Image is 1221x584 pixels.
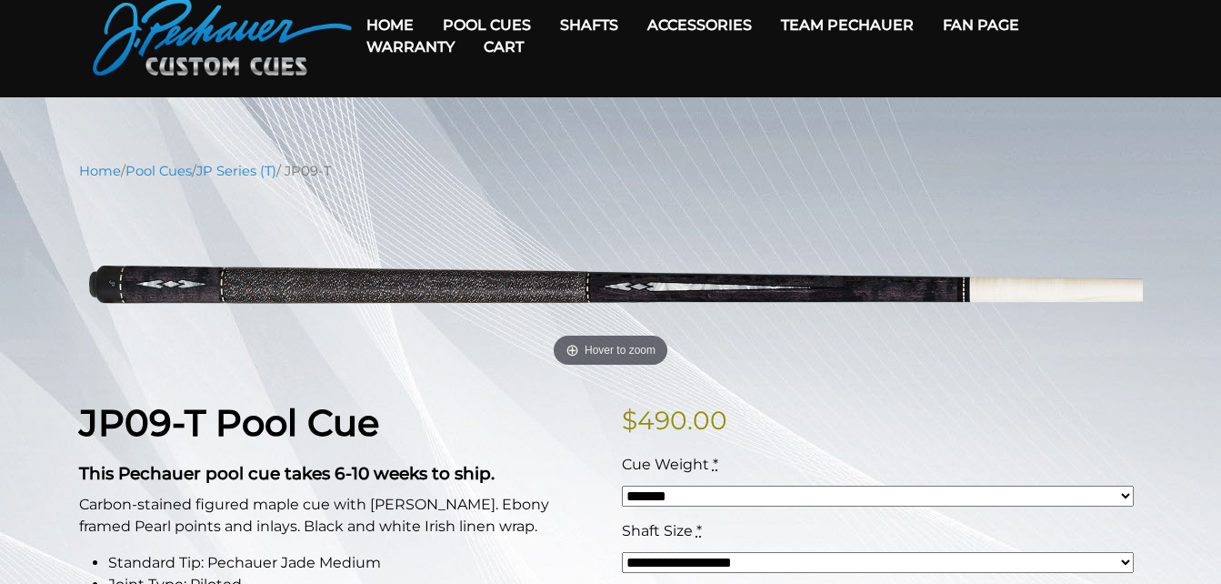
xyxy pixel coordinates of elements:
a: Team Pechauer [766,2,928,48]
abbr: required [696,522,702,539]
a: Pool Cues [125,163,192,179]
a: Cart [469,24,538,70]
abbr: required [713,456,718,473]
p: Carbon-stained figured maple cue with [PERSON_NAME]. Ebony framed Pearl points and inlays. Black ... [79,494,600,538]
li: Standard Tip: Pechauer Jade Medium [108,552,600,574]
img: jp09-T.png [79,195,1143,372]
a: Pool Cues [428,2,545,48]
a: Shafts [545,2,633,48]
a: Home [79,163,121,179]
strong: This Pechauer pool cue takes 6-10 weeks to ship. [79,463,495,484]
strong: JP09-T Pool Cue [79,400,379,445]
span: Shaft Size [622,522,693,539]
a: Accessories [633,2,766,48]
a: Hover to zoom [79,195,1143,372]
a: Home [352,2,428,48]
a: Fan Page [928,2,1034,48]
bdi: 490.00 [622,405,727,436]
a: JP Series (T) [196,163,276,179]
a: Warranty [352,24,469,70]
span: Cue Weight [622,456,709,473]
span: $ [622,405,637,436]
nav: Breadcrumb [79,161,1143,181]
